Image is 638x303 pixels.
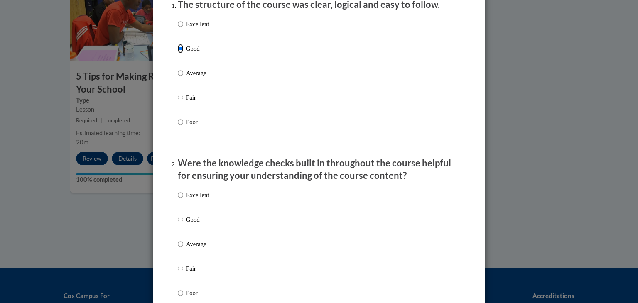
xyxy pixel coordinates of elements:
input: Good [178,44,183,53]
input: Average [178,68,183,78]
p: Poor [186,117,209,127]
p: Good [186,44,209,53]
p: Were the knowledge checks built in throughout the course helpful for ensuring your understanding ... [178,157,460,183]
p: Fair [186,93,209,102]
p: Average [186,239,209,249]
input: Poor [178,117,183,127]
p: Fair [186,264,209,273]
input: Excellent [178,191,183,200]
p: Excellent [186,191,209,200]
input: Fair [178,264,183,273]
p: Average [186,68,209,78]
input: Fair [178,93,183,102]
input: Poor [178,288,183,298]
input: Average [178,239,183,249]
input: Excellent [178,20,183,29]
p: Poor [186,288,209,298]
input: Good [178,215,183,224]
p: Good [186,215,209,224]
p: Excellent [186,20,209,29]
